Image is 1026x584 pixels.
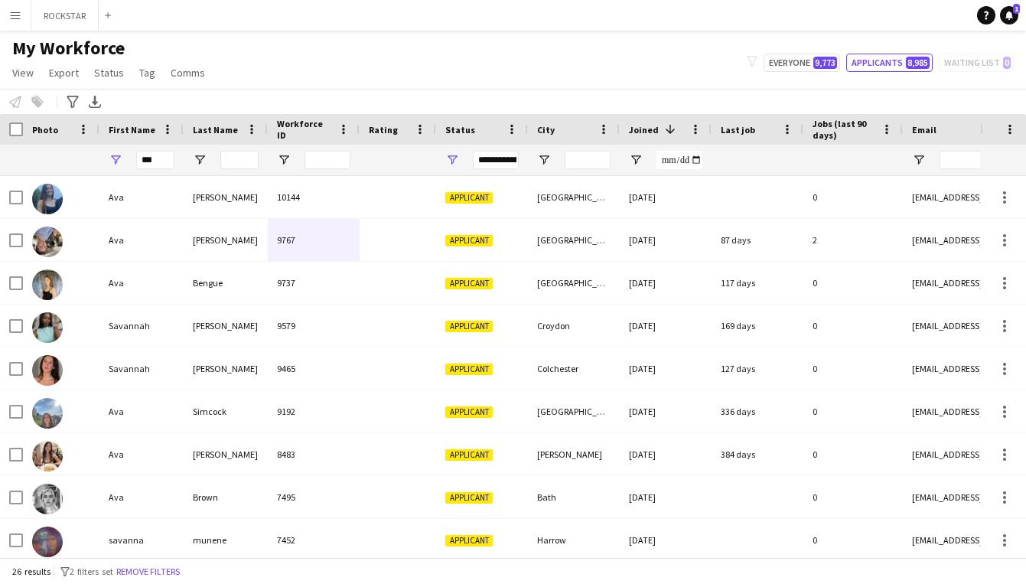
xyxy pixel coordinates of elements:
div: [PERSON_NAME] [184,219,268,261]
div: [DATE] [620,390,712,432]
div: Ava [99,390,184,432]
div: Savannah [99,305,184,347]
div: 0 [803,433,903,475]
span: Rating [369,124,398,135]
div: [DATE] [620,176,712,218]
div: [PERSON_NAME] [184,305,268,347]
button: Applicants8,985 [846,54,933,72]
span: 2 filters set [70,566,113,577]
div: Brown [184,476,268,518]
button: Open Filter Menu [277,153,291,167]
span: 9,773 [813,57,837,69]
div: [DATE] [620,433,712,475]
app-action-btn: Export XLSX [86,93,104,111]
div: [DATE] [620,305,712,347]
span: Photo [32,124,58,135]
input: Workforce ID Filter Input [305,151,350,169]
div: 169 days [712,305,803,347]
img: Ava Simcock [32,398,63,429]
div: 0 [803,176,903,218]
a: 1 [1000,6,1018,24]
div: 9579 [268,305,360,347]
a: Comms [164,63,211,83]
div: [PERSON_NAME] [184,176,268,218]
div: 127 days [712,347,803,390]
div: Ava [99,433,184,475]
span: Email [912,124,936,135]
button: Open Filter Menu [193,153,207,167]
span: Applicant [445,406,493,418]
span: Applicant [445,321,493,332]
img: Ava Brown [32,484,63,514]
img: Ava bauer [32,227,63,257]
img: Savannah Collis [32,355,63,386]
span: My Workforce [12,37,125,60]
span: Applicant [445,192,493,204]
button: Open Filter Menu [109,153,122,167]
button: Open Filter Menu [537,153,551,167]
span: Applicant [445,449,493,461]
span: Last job [721,124,755,135]
div: 7452 [268,519,360,561]
div: 0 [803,262,903,304]
button: Remove filters [113,563,183,580]
div: [DATE] [620,262,712,304]
input: Joined Filter Input [656,151,702,169]
div: 2 [803,219,903,261]
div: 9192 [268,390,360,432]
div: Croydon [528,305,620,347]
span: Export [49,66,79,80]
button: Open Filter Menu [629,153,643,167]
div: munene [184,519,268,561]
div: 336 days [712,390,803,432]
span: Applicant [445,278,493,289]
div: Bengue [184,262,268,304]
img: Ava Grainger-Williams [32,441,63,471]
div: 9767 [268,219,360,261]
div: 87 days [712,219,803,261]
div: savanna [99,519,184,561]
div: [GEOGRAPHIC_DATA] [528,390,620,432]
span: Applicant [445,492,493,504]
input: First Name Filter Input [136,151,174,169]
button: Open Filter Menu [912,153,926,167]
div: Ava [99,476,184,518]
div: 117 days [712,262,803,304]
div: 0 [803,347,903,390]
div: 0 [803,476,903,518]
a: Tag [133,63,161,83]
a: Export [43,63,85,83]
span: Applicant [445,235,493,246]
span: 8,985 [906,57,930,69]
span: View [12,66,34,80]
div: 7495 [268,476,360,518]
app-action-btn: Advanced filters [64,93,82,111]
img: Ava Finnegan [32,184,63,214]
span: Jobs (last 90 days) [813,118,875,141]
div: 9737 [268,262,360,304]
button: Open Filter Menu [445,153,459,167]
span: Applicant [445,535,493,546]
a: View [6,63,40,83]
div: Ava [99,219,184,261]
input: Last Name Filter Input [220,151,259,169]
div: 0 [803,390,903,432]
button: Everyone9,773 [764,54,840,72]
span: Status [445,124,475,135]
div: [GEOGRAPHIC_DATA] [528,176,620,218]
span: Tag [139,66,155,80]
span: Last Name [193,124,238,135]
div: Ava [99,262,184,304]
span: Comms [171,66,205,80]
span: City [537,124,555,135]
div: 8483 [268,433,360,475]
a: Status [88,63,130,83]
span: 1 [1013,4,1020,14]
div: [DATE] [620,519,712,561]
span: Joined [629,124,659,135]
button: ROCKSTAR [31,1,99,31]
div: Simcock [184,390,268,432]
div: Harrow [528,519,620,561]
div: 10144 [268,176,360,218]
span: Status [94,66,124,80]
